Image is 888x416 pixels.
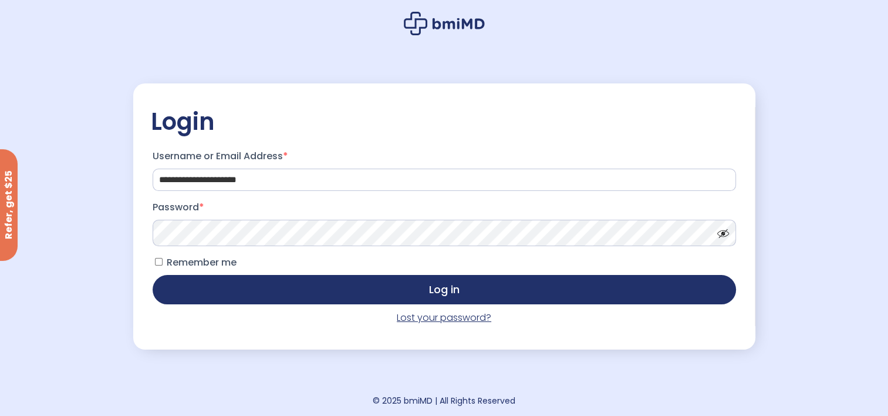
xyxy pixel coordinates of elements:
label: Username or Email Address [153,147,736,166]
a: Lost your password? [397,311,491,324]
span: Remember me [167,256,237,269]
input: Remember me [155,258,163,266]
label: Password [153,198,736,217]
button: Log in [153,275,736,304]
div: © 2025 bmiMD | All Rights Reserved [373,392,515,409]
h2: Login [151,107,738,136]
